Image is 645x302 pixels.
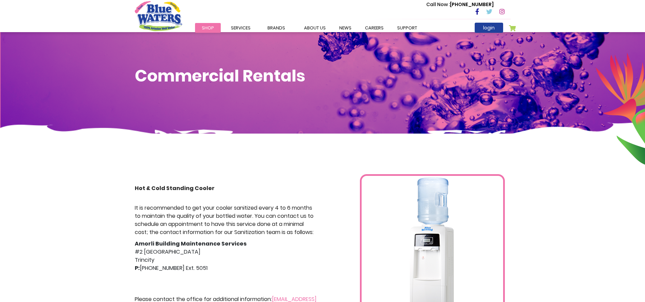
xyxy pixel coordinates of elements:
span: Shop [202,25,214,31]
a: Services [224,23,257,33]
a: News [332,23,358,33]
a: store logo [135,1,182,31]
a: about us [297,23,332,33]
span: Call Now : [426,1,450,8]
strong: Hot & Cold Standing Cooler [135,184,215,192]
strong: Amorli Building Maintenance Services [135,240,246,248]
a: careers [358,23,390,33]
a: Shop [195,23,221,33]
a: login [475,23,503,33]
a: support [390,23,424,33]
span: Brands [267,25,285,31]
a: Brands [261,23,292,33]
p: It is recommended to get your cooler sanitized every 4 to 6 months to maintain the quality of you... [135,204,318,236]
h1: Commercial Rentals [135,66,511,86]
span: Services [231,25,251,31]
p: [PHONE_NUMBER] [426,1,494,8]
strong: P: [135,264,140,272]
